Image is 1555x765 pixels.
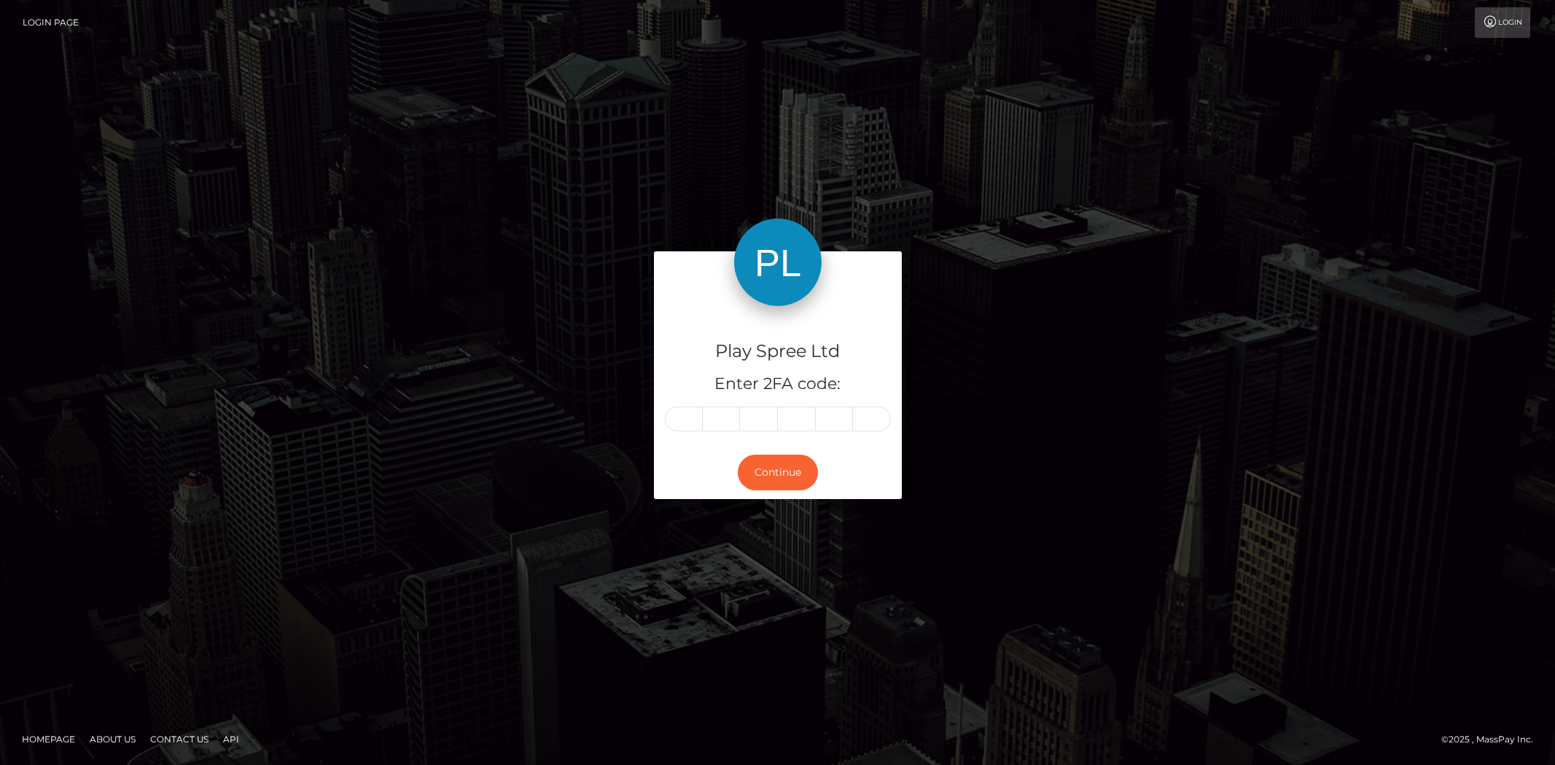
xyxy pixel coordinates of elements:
a: Contact Us [144,728,214,750]
a: Login [1475,7,1530,38]
a: API [217,728,245,750]
a: About Us [84,728,141,750]
h5: Enter 2FA code: [665,373,891,396]
a: Homepage [16,728,81,750]
h4: Play Spree Ltd [665,339,891,364]
img: Play Spree Ltd [734,219,822,306]
div: © 2025 , MassPay Inc. [1441,731,1544,748]
a: Login Page [23,7,79,38]
button: Continue [738,455,818,490]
